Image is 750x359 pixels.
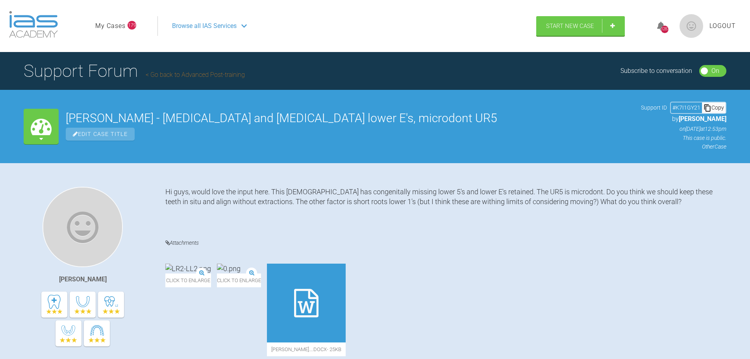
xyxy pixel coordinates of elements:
h2: [PERSON_NAME] - [MEDICAL_DATA] and [MEDICAL_DATA] lower E's, microdont UR5 [66,112,634,124]
img: LR2-LL2.png [165,264,211,273]
img: profile.png [680,14,703,38]
div: 1287 [661,26,669,33]
img: Eamon OReilly [43,187,123,267]
span: Browse all IAS Services [172,21,237,31]
h4: Attachments [165,238,726,248]
a: Logout [709,21,736,31]
div: On [711,66,719,76]
span: Click to enlarge [165,273,211,287]
span: Start New Case [546,22,594,30]
h1: Support Forum [24,57,245,85]
img: 0.png [217,264,241,273]
p: Other Case [641,142,726,151]
a: My Cases [95,21,126,31]
div: Copy [702,102,726,113]
span: Click to enlarge [217,273,261,287]
p: by [641,114,726,124]
a: Start New Case [536,16,625,36]
a: Go back to Advanced Post-training [146,71,245,78]
div: [PERSON_NAME] [59,274,107,285]
div: Hi guys, would love the input here. This [DEMOGRAPHIC_DATA] has congenitally missing lower 5's an... [165,187,726,226]
div: Subscribe to conversation [620,66,692,76]
span: [PERSON_NAME]….docx - 25KB [267,342,346,356]
p: on [DATE] at 12:53pm [641,125,726,133]
span: 179 [128,21,136,30]
img: logo-light.3e3ef733.png [9,11,58,38]
p: This case is public. [641,134,726,142]
span: Support ID [641,103,667,112]
span: [PERSON_NAME] [679,115,726,123]
div: # K7I1GY21 [671,103,702,112]
span: Edit Case Title [66,128,135,141]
